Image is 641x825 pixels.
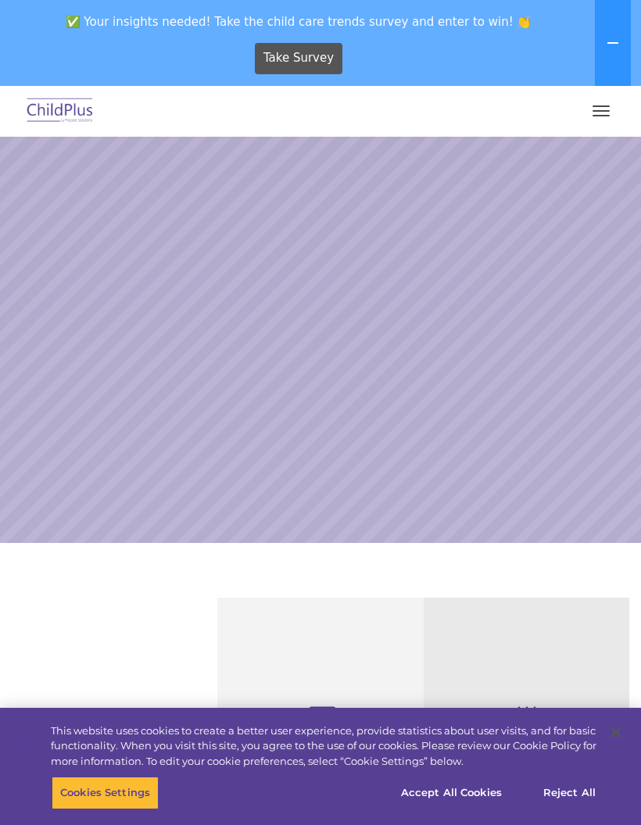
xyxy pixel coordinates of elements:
[51,723,596,770] div: This website uses cookies to create a better user experience, provide statistics about user visit...
[6,6,592,37] span: ✅ Your insights needed! Take the child care trends survey and enter to win! 👏
[599,716,633,750] button: Close
[392,777,510,809] button: Accept All Cookies
[52,777,159,809] button: Cookies Settings
[23,93,97,130] img: ChildPlus by Procare Solutions
[263,45,334,72] span: Take Survey
[255,43,343,74] a: Take Survey
[521,777,618,809] button: Reject All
